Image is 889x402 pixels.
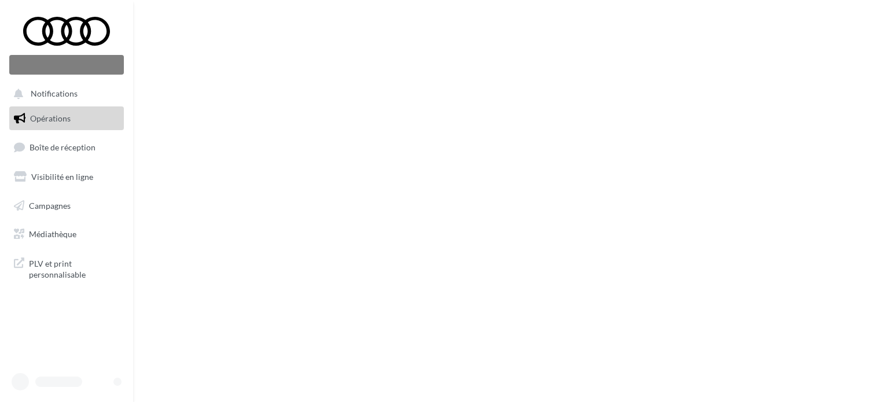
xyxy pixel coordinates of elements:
span: PLV et print personnalisable [29,256,119,281]
span: Campagnes [29,200,71,210]
a: Campagnes [7,194,126,218]
span: Opérations [30,113,71,123]
a: Opérations [7,106,126,131]
a: Boîte de réception [7,135,126,160]
span: Visibilité en ligne [31,172,93,182]
div: Nouvelle campagne [9,55,124,75]
a: Visibilité en ligne [7,165,126,189]
a: Médiathèque [7,222,126,246]
a: PLV et print personnalisable [7,251,126,285]
span: Notifications [31,89,78,99]
span: Médiathèque [29,229,76,239]
span: Boîte de réception [30,142,95,152]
